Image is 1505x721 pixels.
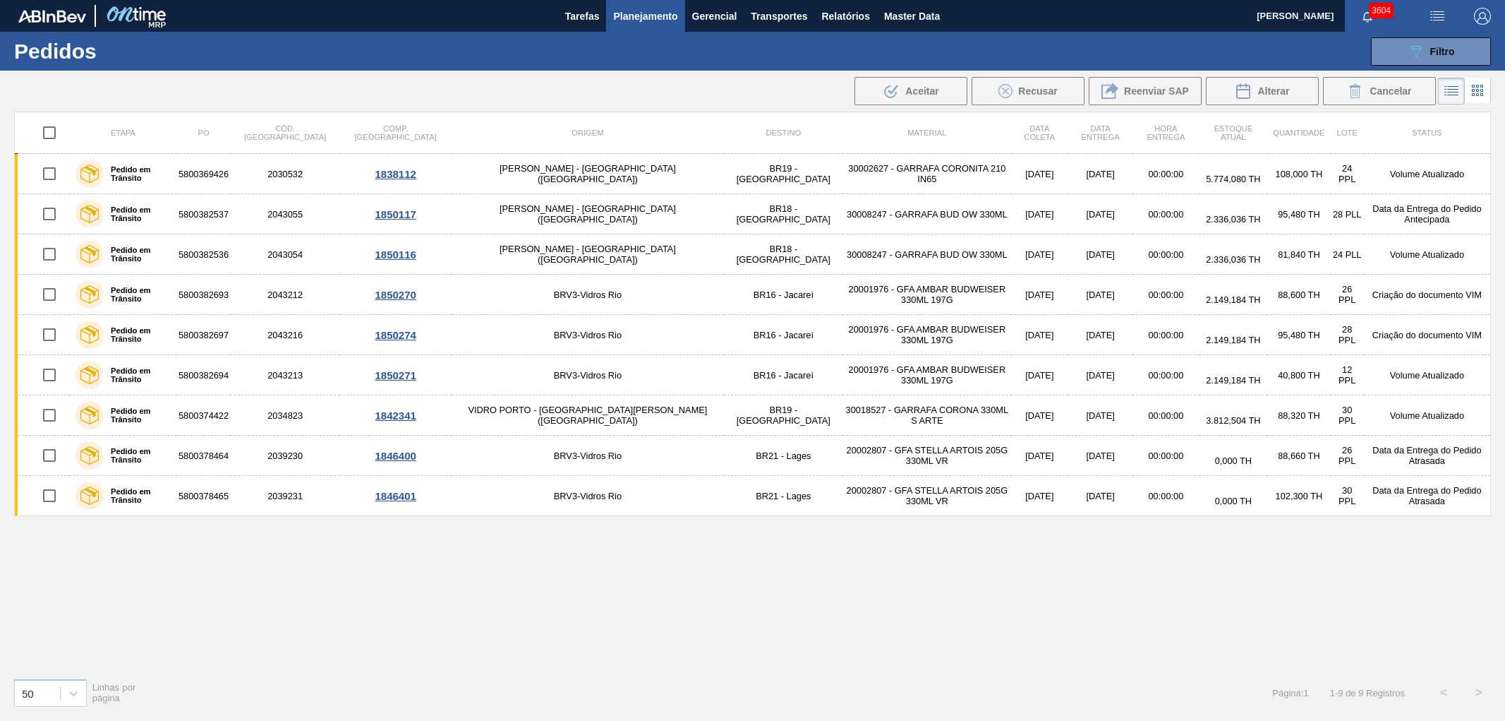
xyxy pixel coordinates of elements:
span: Estoque atual [1214,124,1253,141]
td: 5800382697 [176,315,231,355]
td: 30 PPL [1331,476,1364,516]
td: 2043213 [231,355,339,395]
td: [DATE] [1011,476,1068,516]
td: 30008247 - GARRAFA BUD OW 330ML [843,234,1011,275]
td: BR18 - [GEOGRAPHIC_DATA] [724,234,843,275]
td: BRV3-Vidros Rio [452,436,723,476]
td: [DATE] [1068,315,1132,355]
td: 2030532 [231,154,339,194]
span: Alterar [1257,85,1289,97]
td: 2039230 [231,436,339,476]
a: Pedido em Trânsito58003826932043212BRV3-Vidros RioBR16 - Jacareí20001976 - GFA AMBAR BUDWEISER 33... [15,275,1491,315]
td: 88,600 TH [1267,275,1330,315]
td: [DATE] [1068,436,1132,476]
td: 26 PPL [1331,275,1364,315]
td: [DATE] [1068,355,1132,395]
td: [PERSON_NAME] - [GEOGRAPHIC_DATA] ([GEOGRAPHIC_DATA]) [452,234,723,275]
td: BRV3-Vidros Rio [452,476,723,516]
td: [DATE] [1068,234,1132,275]
td: 30 PPL [1331,395,1364,436]
div: 1850117 [342,208,449,220]
span: 0,000 TH [1215,455,1252,466]
div: 1842341 [342,410,449,422]
td: BR19 - [GEOGRAPHIC_DATA] [724,154,843,194]
td: Criação do documento VIM [1364,275,1491,315]
td: 00:00:00 [1132,234,1199,275]
span: 3.812,504 TH [1206,415,1260,426]
td: 20001976 - GFA AMBAR BUDWEISER 330ML 197G [843,315,1011,355]
td: 2043212 [231,275,339,315]
span: Origem [572,129,603,137]
div: 1846400 [342,450,449,462]
span: 3604 [1369,3,1394,18]
img: TNhmsLtSVTkK8tSr43FrP2fwEKptu5GPRR3wAAAABJRU5ErkJggg== [18,10,86,23]
button: < [1426,675,1461,710]
label: Pedido em Trânsito [104,246,171,263]
td: 00:00:00 [1132,194,1199,234]
td: 2043216 [231,315,339,355]
div: 1838112 [342,168,449,180]
td: VIDRO PORTO - [GEOGRAPHIC_DATA][PERSON_NAME] ([GEOGRAPHIC_DATA]) [452,395,723,436]
span: Reenviar SAP [1124,85,1189,97]
span: Linhas por página [92,682,136,703]
span: Status [1412,129,1441,137]
label: Pedido em Trânsito [104,447,171,464]
td: Volume Atualizado [1364,234,1491,275]
td: 00:00:00 [1132,154,1199,194]
td: BRV3-Vidros Rio [452,315,723,355]
a: Pedido em Trânsito58003825362043054[PERSON_NAME] - [GEOGRAPHIC_DATA] ([GEOGRAPHIC_DATA])BR18 - [G... [15,234,1491,275]
div: Visão em Cards [1465,78,1491,105]
td: 102,300 TH [1267,476,1330,516]
td: 20002807 - GFA STELLA ARTOIS 205G 330ML VR [843,436,1011,476]
td: 00:00:00 [1132,315,1199,355]
span: Data Entrega [1082,124,1120,141]
img: Logout [1474,8,1491,25]
td: BRV3-Vidros Rio [452,275,723,315]
td: 5800378465 [176,476,231,516]
td: 00:00:00 [1132,395,1199,436]
div: 1850116 [342,249,449,261]
td: 5800378464 [176,436,231,476]
td: 108,000 TH [1267,154,1330,194]
td: 5800382536 [176,234,231,275]
td: 00:00:00 [1132,355,1199,395]
td: 95,480 TH [1267,315,1330,355]
a: Pedido em Trânsito58003826942043213BRV3-Vidros RioBR16 - Jacareí20001976 - GFA AMBAR BUDWEISER 33... [15,355,1491,395]
h1: Pedidos [14,43,229,59]
div: Reenviar SAP [1089,77,1202,105]
div: 1846401 [342,490,449,502]
label: Pedido em Trânsito [104,367,171,383]
button: > [1461,675,1497,710]
td: [DATE] [1011,355,1068,395]
a: Pedido em Trânsito58003744222034823VIDRO PORTO - [GEOGRAPHIC_DATA][PERSON_NAME] ([GEOGRAPHIC_DATA... [15,395,1491,436]
td: [DATE] [1011,194,1068,234]
td: [DATE] [1011,395,1068,436]
div: Aceitar [854,77,967,105]
span: 2.149,184 TH [1206,375,1260,386]
div: 50 [22,687,34,699]
td: Data da Entrega do Pedido Atrasada [1364,476,1491,516]
div: Alterar Pedido [1206,77,1319,105]
div: 1850274 [342,329,449,341]
div: 1850270 [342,289,449,301]
td: 5800374422 [176,395,231,436]
span: Material [907,129,946,137]
span: Planejamento [613,8,677,25]
td: 12 PPL [1331,355,1364,395]
span: Etapa [111,129,135,137]
td: 2034823 [231,395,339,436]
span: Tarefas [565,8,600,25]
td: 95,480 TH [1267,194,1330,234]
span: Página : 1 [1272,688,1308,698]
button: Alterar [1206,77,1319,105]
td: 30018527 - GARRAFA CORONA 330ML S ARTE [843,395,1011,436]
td: Data da Entrega do Pedido Atrasada [1364,436,1491,476]
td: 24 PLL [1331,234,1364,275]
label: Pedido em Trânsito [104,326,171,343]
button: Filtro [1371,37,1491,66]
label: Pedido em Trânsito [104,286,171,303]
button: Notificações [1345,6,1390,26]
td: 88,660 TH [1267,436,1330,476]
td: 5800382694 [176,355,231,395]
